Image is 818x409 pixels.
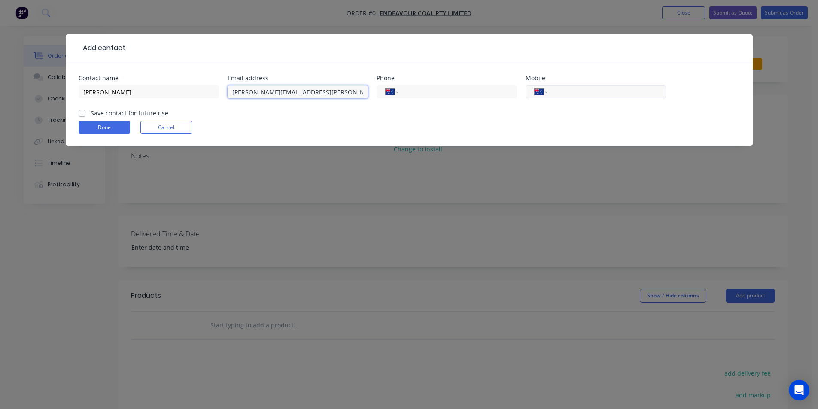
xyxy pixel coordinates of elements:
[91,109,168,118] label: Save contact for future use
[526,75,666,81] div: Mobile
[79,43,125,53] div: Add contact
[79,121,130,134] button: Done
[140,121,192,134] button: Cancel
[228,75,368,81] div: Email address
[377,75,517,81] div: Phone
[79,75,219,81] div: Contact name
[789,380,809,400] div: Open Intercom Messenger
